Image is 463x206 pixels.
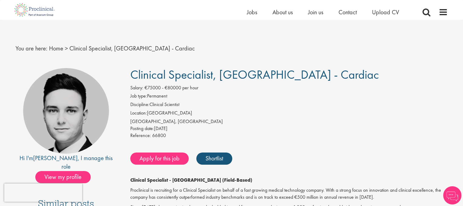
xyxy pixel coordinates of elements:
img: imeage of recruiter Connor Lynes [23,68,109,154]
strong: Clinical Specialist - [GEOGRAPHIC_DATA] (Field-Based) [130,177,252,183]
span: €75000 - €80000 per hour [145,84,198,91]
img: Chatbot [443,186,461,204]
a: Contact [338,8,357,16]
a: Upload CV [372,8,399,16]
div: Hi I'm , I manage this role [16,154,117,171]
iframe: reCAPTCHA [4,184,82,202]
span: > [65,44,68,52]
div: [DATE] [130,125,448,132]
label: Reference: [130,132,151,139]
a: breadcrumb link [49,44,63,52]
li: Permanent [130,93,448,101]
label: Job type: [130,93,147,100]
li: Clinical Scientist [130,101,448,110]
li: [GEOGRAPHIC_DATA] [130,110,448,118]
a: About us [272,8,293,16]
span: Clinical Specialist, [GEOGRAPHIC_DATA] - Cardiac [69,44,195,52]
label: Discipline: [130,101,149,108]
a: Jobs [247,8,257,16]
a: Join us [308,8,323,16]
span: Posting date: [130,125,154,132]
p: Proclinical is recruiting for a Clinical Specialist on behalf of a fast growing medical technolog... [130,187,448,201]
a: Apply for this job [130,153,189,165]
span: View my profile [35,171,91,183]
a: Shortlist [196,153,232,165]
span: Clinical Specialist, [GEOGRAPHIC_DATA] - Cardiac [130,67,379,82]
a: View my profile [35,172,97,180]
span: 66800 [152,132,166,139]
label: Location: [130,110,147,117]
span: You are here: [16,44,47,52]
div: [GEOGRAPHIC_DATA], [GEOGRAPHIC_DATA] [130,118,448,125]
label: Salary: [130,84,143,91]
a: [PERSON_NAME] [33,154,78,162]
